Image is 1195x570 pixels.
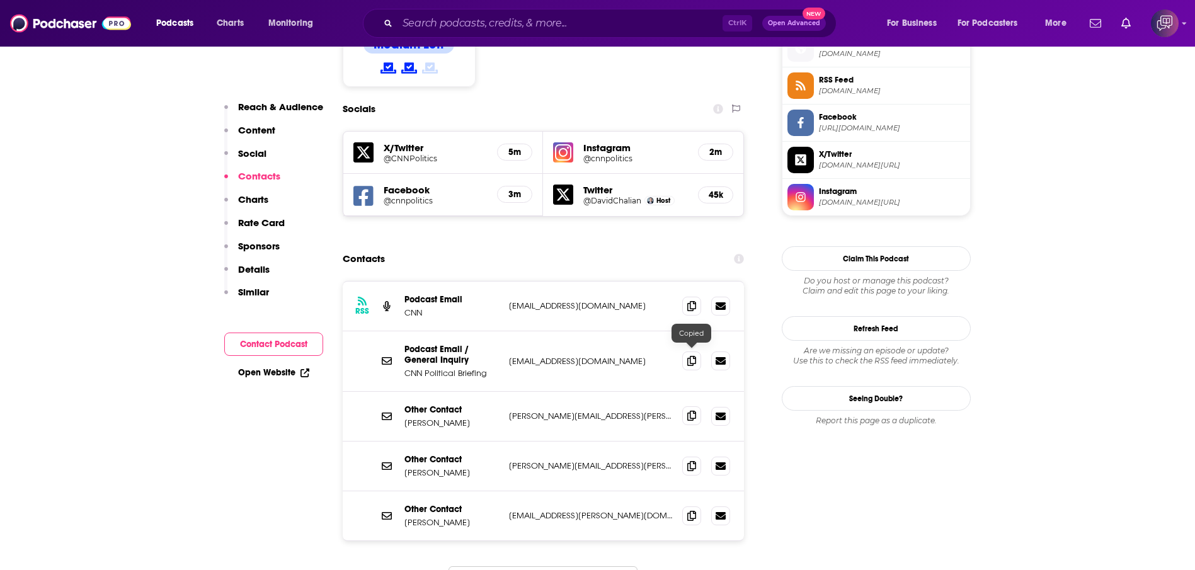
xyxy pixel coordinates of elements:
span: cnn.com [819,49,965,59]
p: [PERSON_NAME] [404,467,499,478]
button: Sponsors [224,240,280,263]
span: Logged in as corioliscompany [1151,9,1179,37]
span: X/Twitter [819,149,965,160]
a: Seeing Double? [782,386,971,411]
a: Instagram[DOMAIN_NAME][URL] [787,184,965,210]
a: @cnnpolitics [583,154,688,163]
button: Claim This Podcast [782,246,971,271]
p: Contacts [238,170,280,182]
span: Do you host or manage this podcast? [782,276,971,286]
h2: Contacts [343,247,385,271]
a: Open Website [238,367,309,378]
span: instagram.com/cnnpolitics [819,198,965,207]
a: @DavidChalian [583,196,641,205]
a: X/Twitter[DOMAIN_NAME][URL] [787,147,965,173]
p: Other Contact [404,404,499,415]
img: Podchaser - Follow, Share and Rate Podcasts [10,11,131,35]
img: iconImage [553,142,573,162]
p: Reach & Audience [238,101,323,113]
span: Host [656,197,670,205]
p: [EMAIL_ADDRESS][PERSON_NAME][DOMAIN_NAME] [509,510,673,521]
h5: Facebook [384,184,488,196]
p: Sponsors [238,240,280,252]
div: Search podcasts, credits, & more... [375,9,849,38]
span: Podcasts [156,14,193,32]
a: @cnnpolitics [384,196,488,205]
a: Show notifications dropdown [1085,13,1106,34]
p: Other Contact [404,454,499,465]
p: [PERSON_NAME][EMAIL_ADDRESS][PERSON_NAME][DOMAIN_NAME] [509,411,673,421]
button: Charts [224,193,268,217]
input: Search podcasts, credits, & more... [397,13,723,33]
button: Contact Podcast [224,333,323,356]
button: Reach & Audience [224,101,323,124]
p: Social [238,147,266,159]
div: Copied [672,324,711,343]
div: Claim and edit this page to your liking. [782,276,971,296]
p: Details [238,263,270,275]
p: [PERSON_NAME] [404,418,499,428]
button: Details [224,263,270,287]
p: Charts [238,193,268,205]
a: Charts [209,13,251,33]
p: CNN Political Briefing [404,368,499,379]
span: RSS Feed [819,74,965,86]
button: open menu [949,13,1036,33]
h2: Socials [343,97,375,121]
button: open menu [1036,13,1082,33]
h5: X/Twitter [384,142,488,154]
button: Social [224,147,266,171]
button: Show profile menu [1151,9,1179,37]
button: Similar [224,286,269,309]
p: Podcast Email / General Inquiry [404,344,499,365]
span: Open Advanced [768,20,820,26]
p: Rate Card [238,217,285,229]
a: @CNNPolitics [384,154,488,163]
a: Official Website[DOMAIN_NAME] [787,35,965,62]
span: New [803,8,825,20]
button: Open AdvancedNew [762,16,826,31]
h5: 2m [709,147,723,157]
p: Content [238,124,275,136]
p: Other Contact [404,504,499,515]
button: Content [224,124,275,147]
p: [PERSON_NAME] [404,517,499,528]
h5: 45k [709,190,723,200]
a: RSS Feed[DOMAIN_NAME] [787,72,965,99]
a: Facebook[URL][DOMAIN_NAME] [787,110,965,136]
img: User Profile [1151,9,1179,37]
span: Ctrl K [723,15,752,31]
h5: Twitter [583,184,688,196]
span: Monitoring [268,14,313,32]
button: Refresh Feed [782,316,971,341]
button: open menu [260,13,329,33]
p: CNN [404,307,499,318]
button: open menu [878,13,952,33]
img: David Chalian [647,197,654,204]
button: Contacts [224,170,280,193]
div: Are we missing an episode or update? Use this to check the RSS feed immediately. [782,346,971,366]
span: Instagram [819,186,965,197]
h5: Instagram [583,142,688,154]
button: Rate Card [224,217,285,240]
span: More [1045,14,1066,32]
span: https://www.facebook.com/cnnpolitics [819,123,965,133]
h3: RSS [355,306,369,316]
p: Podcast Email [404,294,499,305]
span: For Podcasters [958,14,1018,32]
span: feeds.megaphone.fm [819,86,965,96]
p: [EMAIL_ADDRESS][DOMAIN_NAME] [509,356,673,367]
p: [EMAIL_ADDRESS][DOMAIN_NAME] [509,300,673,311]
p: [PERSON_NAME][EMAIL_ADDRESS][PERSON_NAME][DOMAIN_NAME] [509,460,673,471]
h5: 5m [508,147,522,157]
a: Show notifications dropdown [1116,13,1136,34]
div: Report this page as a duplicate. [782,416,971,426]
span: Facebook [819,111,965,123]
button: open menu [147,13,210,33]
